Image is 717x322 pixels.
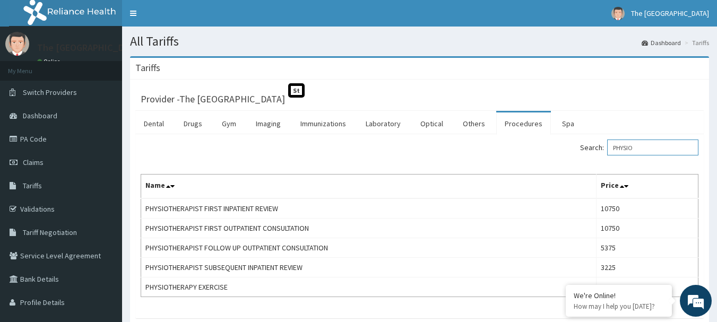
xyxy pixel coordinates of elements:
span: The [GEOGRAPHIC_DATA] [631,8,709,18]
td: 3225 [596,258,698,277]
a: Imaging [247,112,289,135]
h3: Tariffs [135,63,160,73]
a: Online [37,58,63,65]
div: We're Online! [574,291,664,300]
span: Tariff Negotiation [23,228,77,237]
a: Procedures [496,112,551,135]
a: Others [454,112,494,135]
img: d_794563401_company_1708531726252_794563401 [20,53,43,80]
a: Immunizations [292,112,355,135]
a: Dental [135,112,172,135]
h1: All Tariffs [130,34,709,48]
img: User Image [611,7,625,20]
a: Optical [412,112,452,135]
th: Name [141,175,597,199]
p: How may I help you today? [574,302,664,311]
p: The [GEOGRAPHIC_DATA] [37,43,143,53]
a: Spa [554,112,583,135]
a: Drugs [175,112,211,135]
h3: Provider - The [GEOGRAPHIC_DATA] [141,94,285,104]
span: Dashboard [23,111,57,120]
label: Search: [580,140,698,155]
span: Switch Providers [23,88,77,97]
td: 4837.50 [596,277,698,297]
div: Minimize live chat window [174,5,200,31]
td: PHYSIOTHERAPIST FIRST OUTPATIENT CONSULTATION [141,219,597,238]
span: Claims [23,158,44,167]
td: PHYSIOTHERAPY EXERCISE [141,277,597,297]
textarea: Type your message and hit 'Enter' [5,212,202,249]
td: 10750 [596,198,698,219]
td: PHYSIOTHERAPIST FIRST INPATIENT REVIEW [141,198,597,219]
a: Gym [213,112,245,135]
span: St [288,83,305,98]
div: Chat with us now [55,59,178,73]
td: PHYSIOTHERAPIST SUBSEQUENT INPATIENT REVIEW [141,258,597,277]
a: Dashboard [642,38,681,47]
input: Search: [607,140,698,155]
td: 5375 [596,238,698,258]
li: Tariffs [682,38,709,47]
img: User Image [5,32,29,56]
a: Laboratory [357,112,409,135]
span: We're online! [62,94,146,202]
th: Price [596,175,698,199]
td: PHYSIOTHERAPIST FOLLOW UP OUTPATIENT CONSULTATION [141,238,597,258]
span: Tariffs [23,181,42,190]
td: 10750 [596,219,698,238]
